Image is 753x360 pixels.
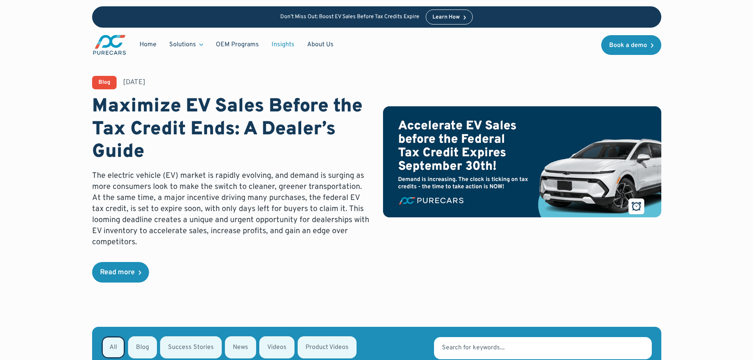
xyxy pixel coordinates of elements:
a: main [92,34,127,56]
a: About Us [301,37,340,52]
div: Book a demo [609,42,647,49]
p: The electric vehicle (EV) market is rapidly evolving, and demand is surging as more consumers loo... [92,170,370,248]
a: OEM Programs [209,37,265,52]
div: [DATE] [123,77,145,87]
a: Learn How [426,9,473,25]
input: Search for keywords... [434,337,651,359]
img: purecars logo [92,34,127,56]
a: Read more [92,262,149,283]
div: Blog [98,80,110,85]
div: Solutions [169,40,196,49]
div: Learn How [432,15,460,20]
a: Insights [265,37,301,52]
div: Read more [100,269,135,276]
h1: Maximize EV Sales Before the Tax Credit Ends: A Dealer’s Guide [92,96,370,164]
p: Don’t Miss Out: Boost EV Sales Before Tax Credits Expire [280,14,419,21]
a: Home [133,37,163,52]
a: Book a demo [601,35,661,55]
